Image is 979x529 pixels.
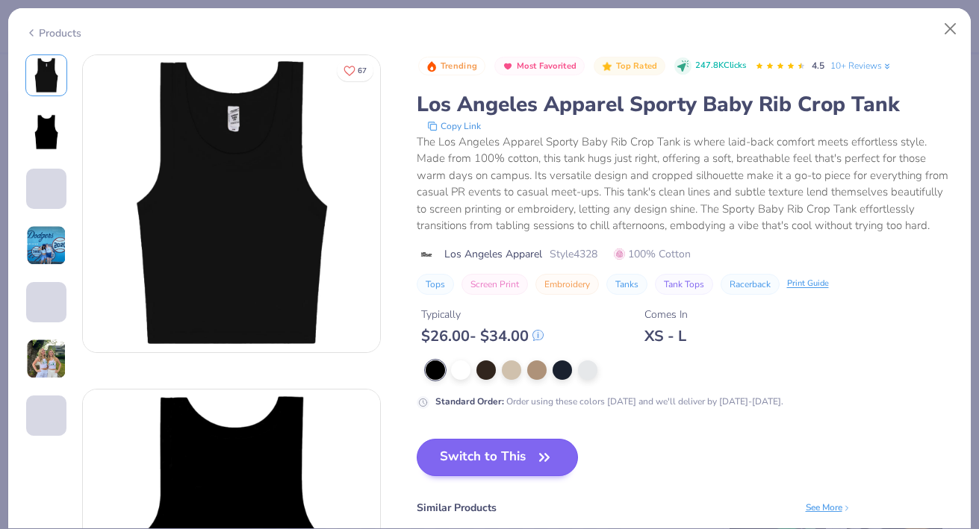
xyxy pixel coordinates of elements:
[644,307,688,322] div: Comes In
[594,57,665,76] button: Badge Button
[26,322,28,363] img: User generated content
[655,274,713,295] button: Tank Tops
[358,67,367,75] span: 67
[535,274,599,295] button: Embroidery
[550,246,597,262] span: Style 4328
[418,57,485,76] button: Badge Button
[423,119,485,134] button: copy to clipboard
[26,225,66,266] img: User generated content
[417,134,954,234] div: The Los Angeles Apparel Sporty Baby Rib Crop Tank is where laid-back comfort meets effortless sty...
[26,209,28,249] img: User generated content
[435,395,504,407] strong: Standard Order :
[614,246,691,262] span: 100% Cotton
[426,60,438,72] img: Trending sort
[417,274,454,295] button: Tops
[461,274,528,295] button: Screen Print
[806,501,851,514] div: See More
[830,59,892,72] a: 10+ Reviews
[755,54,806,78] div: 4.5 Stars
[417,248,437,260] img: brand logo
[644,327,688,345] div: XS - L
[721,274,780,295] button: Racerback
[812,60,824,72] span: 4.5
[421,327,544,345] div: $ 26.00 - $ 34.00
[494,57,585,76] button: Badge Button
[83,55,380,352] img: Front
[25,25,81,41] div: Products
[444,246,542,262] span: Los Angeles Apparel
[502,60,514,72] img: Most Favorited sort
[417,90,954,119] div: Los Angeles Apparel Sporty Baby Rib Crop Tank
[26,436,28,476] img: User generated content
[936,15,965,43] button: Close
[28,114,64,150] img: Back
[26,339,66,379] img: User generated content
[695,60,746,72] span: 247.8K Clicks
[601,60,613,72] img: Top Rated sort
[517,62,576,70] span: Most Favorited
[28,57,64,93] img: Front
[616,62,658,70] span: Top Rated
[787,278,829,290] div: Print Guide
[435,395,783,408] div: Order using these colors [DATE] and we'll deliver by [DATE]-[DATE].
[606,274,647,295] button: Tanks
[421,307,544,322] div: Typically
[417,439,579,476] button: Switch to This
[337,60,373,81] button: Like
[417,500,497,516] div: Similar Products
[441,62,477,70] span: Trending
